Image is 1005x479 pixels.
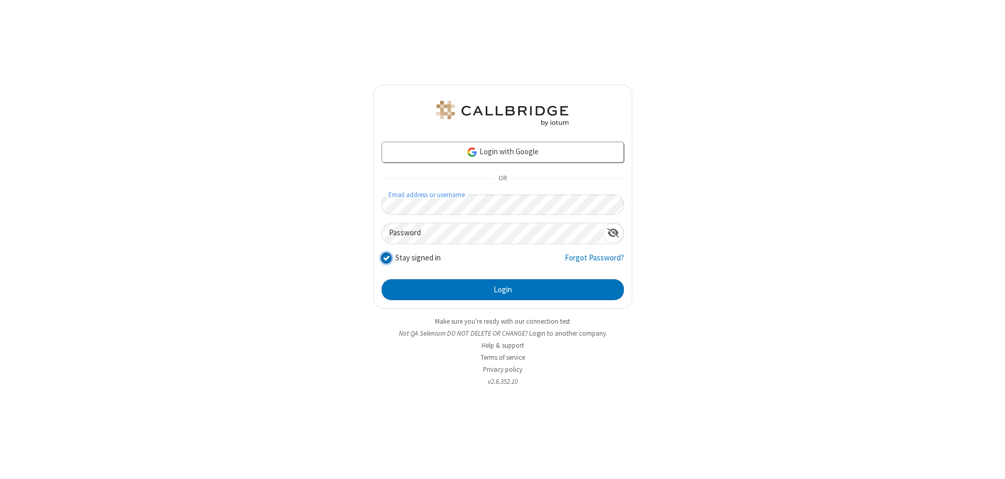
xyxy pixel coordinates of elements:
a: Privacy policy [483,365,522,374]
a: Login with Google [382,142,624,163]
button: Login to another company [529,328,606,338]
div: Show password [603,223,623,243]
a: Make sure you're ready with our connection test [435,317,570,326]
input: Email address or username [382,195,624,215]
span: OR [494,172,511,186]
a: Terms of service [481,353,525,362]
a: Help & support [482,341,524,350]
input: Password [382,223,603,244]
li: Not QA Selenium DO NOT DELETE OR CHANGE? [373,328,632,338]
li: v2.6.352.10 [373,377,632,386]
a: Forgot Password? [565,252,624,272]
img: QA Selenium DO NOT DELETE OR CHANGE [434,101,571,126]
img: google-icon.png [466,146,478,158]
label: Stay signed in [395,252,441,264]
button: Login [382,279,624,300]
